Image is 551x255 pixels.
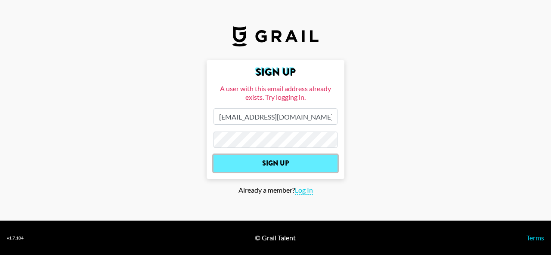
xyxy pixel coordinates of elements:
div: v 1.7.104 [7,235,24,241]
input: Email [214,108,337,125]
a: Terms [526,233,544,242]
h2: Sign Up [214,67,337,77]
div: Already a member? [7,186,544,195]
span: Log In [295,186,313,195]
div: A user with this email address already exists. Try logging in. [214,84,337,101]
div: © Grail Talent [255,233,296,242]
img: Grail Talent Logo [232,26,319,46]
input: Sign Up [214,155,337,172]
